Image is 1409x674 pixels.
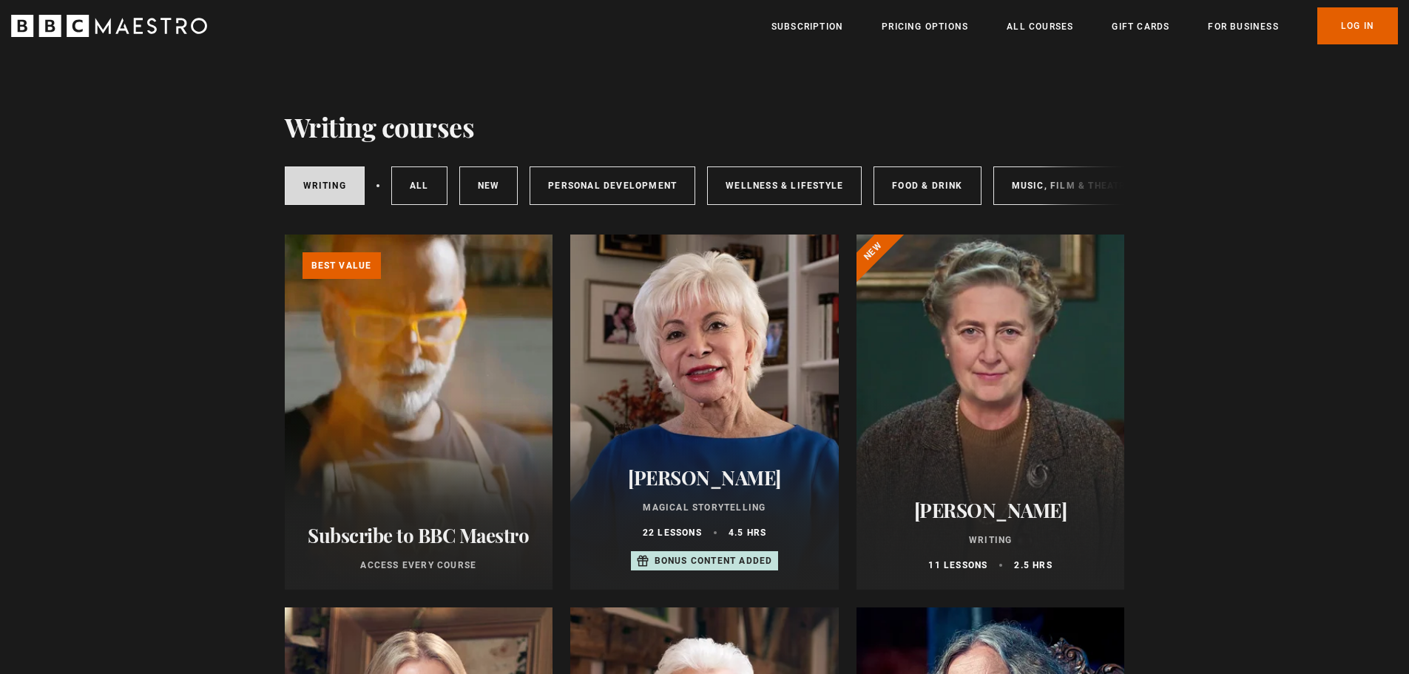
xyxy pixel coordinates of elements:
[771,7,1398,44] nav: Primary
[729,526,766,539] p: 4.5 hrs
[856,235,1125,590] a: [PERSON_NAME] Writing 11 lessons 2.5 hrs New
[588,501,821,514] p: Magical Storytelling
[588,466,821,489] h2: [PERSON_NAME]
[874,533,1107,547] p: Writing
[874,499,1107,522] h2: [PERSON_NAME]
[285,111,475,142] h1: Writing courses
[874,166,981,205] a: Food & Drink
[882,19,968,34] a: Pricing Options
[1208,19,1278,34] a: For business
[1014,559,1052,572] p: 2.5 hrs
[570,235,839,590] a: [PERSON_NAME] Magical Storytelling 22 lessons 4.5 hrs Bonus content added
[1112,19,1169,34] a: Gift Cards
[928,559,987,572] p: 11 lessons
[391,166,447,205] a: All
[11,15,207,37] svg: BBC Maestro
[655,554,773,567] p: Bonus content added
[459,166,518,205] a: New
[707,166,862,205] a: Wellness & Lifestyle
[993,166,1151,205] a: Music, Film & Theatre
[530,166,695,205] a: Personal Development
[303,252,381,279] p: Best value
[1007,19,1073,34] a: All Courses
[771,19,843,34] a: Subscription
[1317,7,1398,44] a: Log In
[285,166,365,205] a: Writing
[643,526,702,539] p: 22 lessons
